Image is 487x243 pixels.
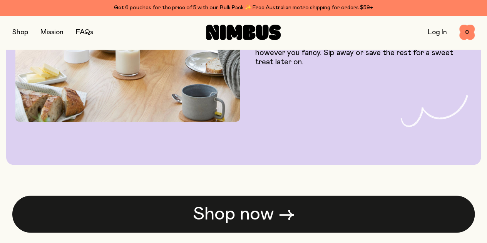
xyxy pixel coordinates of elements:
div: Get 6 pouches for the price of 5 with our Bulk Pack ✨ Free Australian metro shipping for orders $59+ [12,3,475,12]
a: Shop now → [12,196,475,233]
button: 0 [459,25,475,40]
p: With breakfast, a coffee or straight from the cup, serve it up however you fancy. Sip away or sav... [255,39,472,67]
a: Log In [428,29,447,36]
a: FAQs [76,29,93,36]
a: Mission [40,29,64,36]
